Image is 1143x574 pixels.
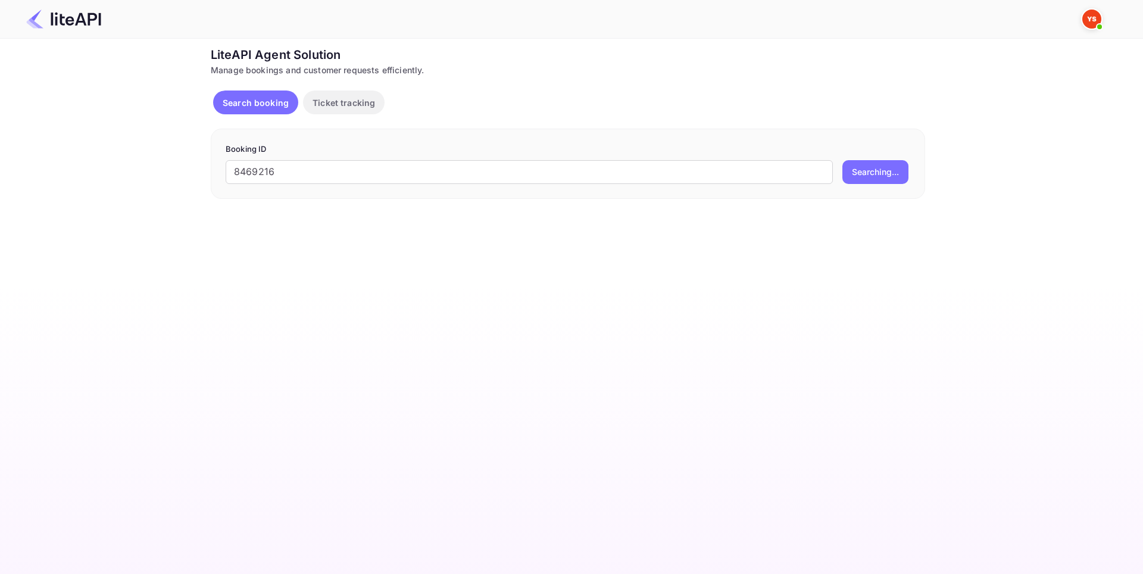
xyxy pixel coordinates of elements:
img: Yandex Support [1082,10,1101,29]
button: Searching... [842,160,908,184]
div: Manage bookings and customer requests efficiently. [211,64,925,76]
div: LiteAPI Agent Solution [211,46,925,64]
p: Search booking [223,96,289,109]
p: Ticket tracking [313,96,375,109]
input: Enter Booking ID (e.g., 63782194) [226,160,833,184]
p: Booking ID [226,143,910,155]
img: LiteAPI Logo [26,10,101,29]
